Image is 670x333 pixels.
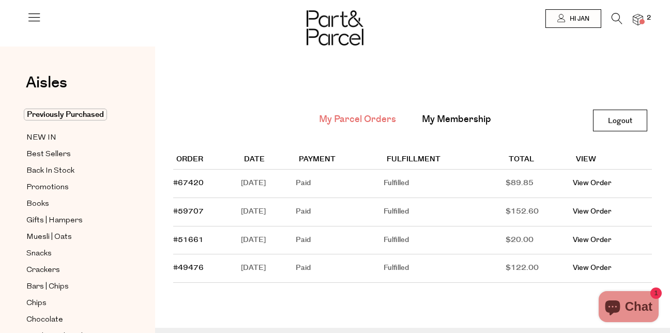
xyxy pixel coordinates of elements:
a: Bars | Chips [26,280,120,293]
a: Books [26,198,120,210]
th: Date [241,150,296,170]
a: Aisles [26,75,67,101]
a: Chocolate [26,313,120,326]
span: Hi Jan [567,14,589,23]
a: Back In Stock [26,164,120,177]
a: Snacks [26,247,120,260]
span: Chips [26,297,47,310]
a: NEW IN [26,131,120,144]
th: View [573,150,652,170]
td: [DATE] [241,198,296,226]
span: Back In Stock [26,165,74,177]
th: Fulfillment [384,150,506,170]
a: Gifts | Hampers [26,214,120,227]
span: Gifts | Hampers [26,215,83,227]
td: Paid [296,170,383,198]
th: Order [173,150,241,170]
a: #67420 [173,178,204,188]
td: Fulfilled [384,226,506,255]
a: My Membership [422,113,491,126]
a: Chips [26,297,120,310]
td: Fulfilled [384,170,506,198]
a: Previously Purchased [26,109,120,121]
td: Fulfilled [384,198,506,226]
a: View Order [573,178,612,188]
td: Paid [296,226,383,255]
td: [DATE] [241,226,296,255]
span: Aisles [26,71,67,94]
a: #49476 [173,263,204,273]
a: #51661 [173,235,204,245]
a: Logout [593,110,647,131]
td: Fulfilled [384,254,506,283]
span: NEW IN [26,132,56,144]
span: Promotions [26,181,69,194]
span: Bars | Chips [26,281,69,293]
a: #59707 [173,206,204,217]
a: Promotions [26,181,120,194]
a: Best Sellers [26,148,120,161]
a: View Order [573,263,612,273]
span: 2 [644,13,653,23]
th: Payment [296,150,383,170]
td: $89.85 [506,170,573,198]
inbox-online-store-chat: Shopify online store chat [596,291,662,325]
span: Books [26,198,49,210]
a: View Order [573,206,612,217]
td: $152.60 [506,198,573,226]
a: Muesli | Oats [26,231,120,244]
th: Total [506,150,573,170]
td: $122.00 [506,254,573,283]
td: Paid [296,198,383,226]
span: Chocolate [26,314,63,326]
a: Crackers [26,264,120,277]
td: [DATE] [241,170,296,198]
span: Previously Purchased [24,109,107,120]
img: Part&Parcel [307,10,363,46]
span: Snacks [26,248,52,260]
a: View Order [573,235,612,245]
span: Crackers [26,264,60,277]
a: 2 [633,14,643,25]
td: Paid [296,254,383,283]
a: My Parcel Orders [319,113,396,126]
span: Best Sellers [26,148,71,161]
a: Hi Jan [545,9,601,28]
td: $20.00 [506,226,573,255]
span: Muesli | Oats [26,231,72,244]
td: [DATE] [241,254,296,283]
